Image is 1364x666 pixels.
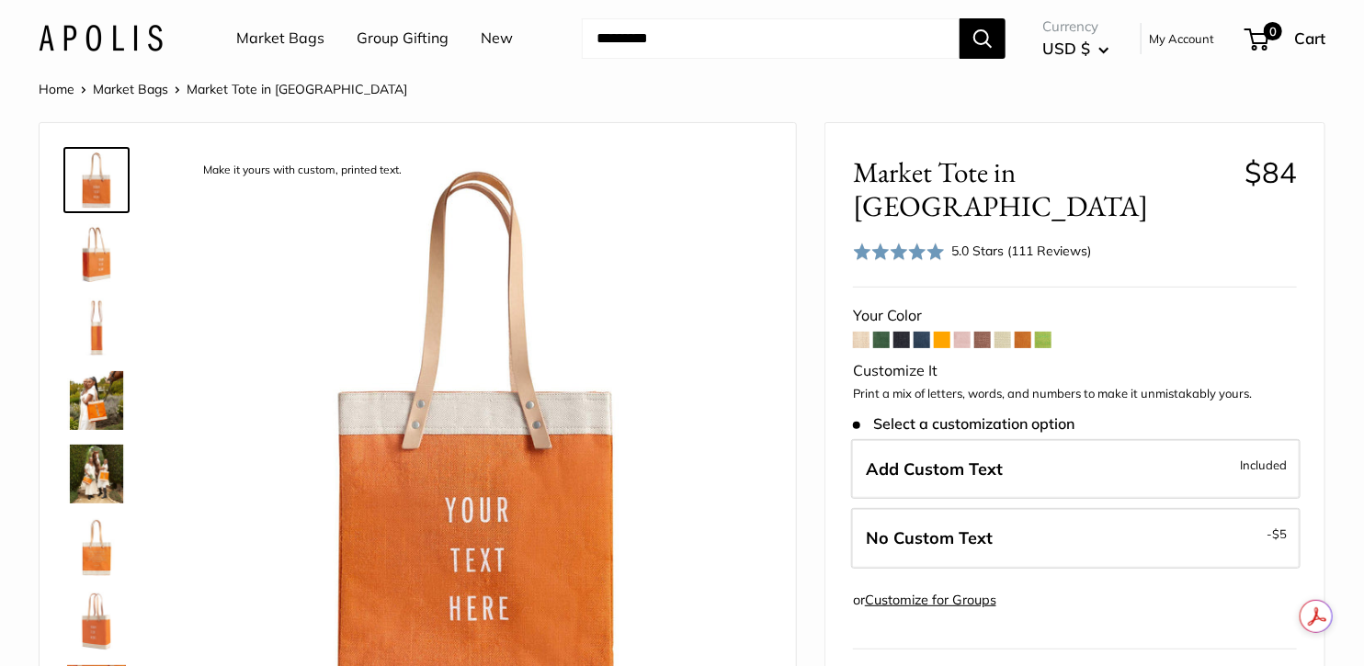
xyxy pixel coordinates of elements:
[1245,154,1297,190] span: $84
[63,294,130,360] a: description_12.5" wide, 15" high, 5.5" deep; handles: 11" drop
[67,592,126,650] img: Market Tote in Citrus
[851,439,1301,500] label: Add Custom Text
[63,588,130,654] a: Market Tote in Citrus
[67,298,126,356] img: description_12.5" wide, 15" high, 5.5" deep; handles: 11" drop
[39,77,407,101] nav: Breadcrumb
[67,371,126,430] img: Market Tote in Citrus
[1042,34,1109,63] button: USD $
[63,441,130,507] a: Market Tote in Citrus
[67,224,126,283] img: Market Tote in Citrus
[357,25,449,52] a: Group Gifting
[1149,28,1214,50] a: My Account
[865,592,996,608] a: Customize for Groups
[1294,28,1325,48] span: Cart
[853,302,1297,330] div: Your Color
[39,25,163,51] img: Apolis
[63,220,130,287] a: Market Tote in Citrus
[67,445,126,503] img: Market Tote in Citrus
[1267,523,1287,545] span: -
[1272,526,1287,541] span: $5
[853,238,1092,265] div: 5.0 Stars (111 Reviews)
[853,357,1297,385] div: Customize It
[952,241,1092,261] div: 5.0 Stars (111 Reviews)
[1042,39,1090,58] span: USD $
[63,514,130,581] a: description_Seal of authenticity printed on the backside of every bag.
[853,588,996,613] div: or
[851,508,1301,569] label: Leave Blank
[853,385,1297,403] p: Print a mix of letters, words, and numbers to make it unmistakably yours.
[1246,24,1325,53] a: 0 Cart
[960,18,1006,59] button: Search
[63,147,130,213] a: description_Make it yours with custom, printed text.
[853,415,1074,433] span: Select a customization option
[1264,22,1282,40] span: 0
[481,25,513,52] a: New
[1240,454,1287,476] span: Included
[67,151,126,209] img: description_Make it yours with custom, printed text.
[1042,14,1109,40] span: Currency
[866,527,993,548] span: No Custom Text
[187,81,407,97] span: Market Tote in [GEOGRAPHIC_DATA]
[39,81,74,97] a: Home
[866,458,1003,480] span: Add Custom Text
[582,18,960,59] input: Search...
[63,367,130,434] a: Market Tote in Citrus
[93,81,168,97] a: Market Bags
[194,158,411,183] div: Make it yours with custom, printed text.
[236,25,324,52] a: Market Bags
[67,518,126,577] img: description_Seal of authenticity printed on the backside of every bag.
[853,155,1231,223] span: Market Tote in [GEOGRAPHIC_DATA]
